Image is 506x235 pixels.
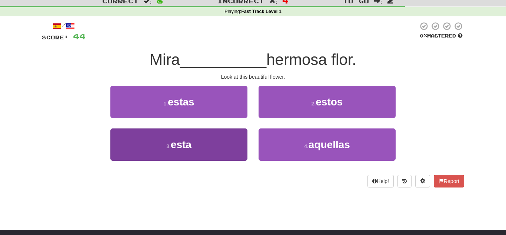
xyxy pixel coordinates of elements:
button: Report [434,175,464,187]
button: 4.aquellas [259,128,396,161]
span: estos [316,96,343,108]
span: 0 % [420,33,427,39]
span: Mira [150,51,180,68]
button: 2.estos [259,86,396,118]
div: Mastered [418,33,464,39]
button: Round history (alt+y) [397,175,412,187]
button: Help! [367,175,394,187]
span: __________ [180,51,267,68]
div: / [42,22,86,31]
span: estas [168,96,194,108]
small: 1 . [163,101,168,107]
span: Score: [42,34,69,40]
button: 1.estas [110,86,247,118]
small: 2 . [312,101,316,107]
small: 3 . [166,143,171,149]
span: hermosa flor. [266,51,356,68]
small: 4 . [304,143,309,149]
button: 3.esta [110,128,247,161]
span: esta [171,139,192,150]
div: Look at this beautiful flower. [42,73,464,81]
strong: Fast Track Level 1 [241,9,282,14]
span: aquellas [309,139,350,150]
span: 44 [73,32,86,41]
